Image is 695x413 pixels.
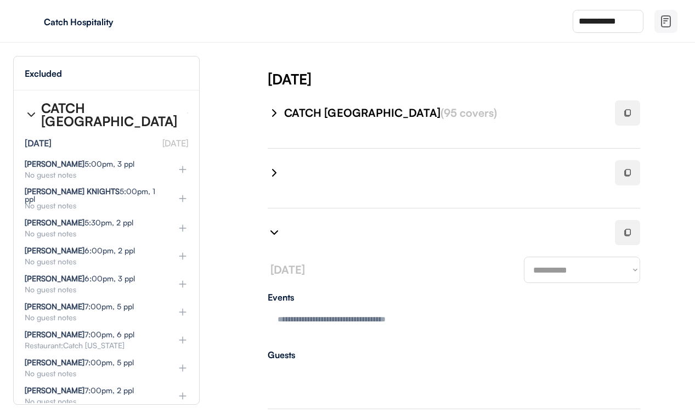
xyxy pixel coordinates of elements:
[44,18,182,26] div: Catch Hospitality
[268,293,640,302] div: Events
[440,106,497,120] font: (95 covers)
[268,69,695,89] div: [DATE]
[25,275,135,282] div: 6:00pm, 3 ppl
[25,202,160,210] div: No guest notes
[268,106,281,120] img: chevron-right%20%281%29.svg
[162,138,188,149] font: [DATE]
[25,230,160,237] div: No guest notes
[177,279,188,290] img: plus%20%281%29.svg
[25,218,84,227] strong: [PERSON_NAME]
[25,302,84,311] strong: [PERSON_NAME]
[25,246,84,255] strong: [PERSON_NAME]
[177,391,188,401] img: plus%20%281%29.svg
[177,164,188,175] img: plus%20%281%29.svg
[284,105,602,121] div: CATCH [GEOGRAPHIC_DATA]
[25,69,62,78] div: Excluded
[25,358,84,367] strong: [PERSON_NAME]
[41,101,178,128] div: CATCH [GEOGRAPHIC_DATA]
[25,386,84,395] strong: [PERSON_NAME]
[25,247,135,254] div: 6:00pm, 2 ppl
[268,226,281,239] img: chevron-right%20%281%29.svg
[25,342,160,349] div: Restaurant:Catch [US_STATE]
[25,330,84,339] strong: [PERSON_NAME]
[177,251,188,262] img: plus%20%281%29.svg
[25,314,160,321] div: No guest notes
[25,359,134,366] div: 7:00pm, 5 ppl
[25,303,134,310] div: 7:00pm, 5 ppl
[177,363,188,374] img: plus%20%281%29.svg
[25,108,38,121] img: chevron-right%20%281%29.svg
[25,387,134,394] div: 7:00pm, 2 ppl
[270,263,305,276] font: [DATE]
[25,186,120,196] strong: [PERSON_NAME] KNIGHTS
[25,331,134,338] div: 7:00pm, 6 ppl
[25,274,84,283] strong: [PERSON_NAME]
[25,171,160,179] div: No guest notes
[268,350,640,359] div: Guests
[25,370,160,377] div: No guest notes
[177,335,188,346] img: plus%20%281%29.svg
[25,159,84,168] strong: [PERSON_NAME]
[25,219,133,227] div: 5:30pm, 2 ppl
[25,188,157,203] div: 5:00pm, 1 ppl
[25,398,160,405] div: No guest notes
[25,160,134,168] div: 5:00pm, 3 ppl
[177,223,188,234] img: plus%20%281%29.svg
[25,139,52,148] div: [DATE]
[659,15,673,28] img: file-02.svg
[22,13,39,30] img: yH5BAEAAAAALAAAAAABAAEAAAIBRAA7
[25,258,160,265] div: No guest notes
[177,307,188,318] img: plus%20%281%29.svg
[25,286,160,293] div: No guest notes
[268,166,281,179] img: chevron-right%20%281%29.svg
[177,193,188,204] img: plus%20%281%29.svg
